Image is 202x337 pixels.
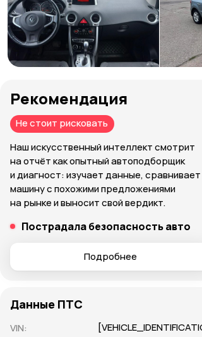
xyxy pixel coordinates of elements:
[10,297,83,311] h4: Данные ПТС
[21,220,191,233] h5: Пострадала безопасность авто
[84,250,137,263] span: Подробнее
[10,115,114,133] div: Не стоит рисковать
[10,321,94,335] p: VIN :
